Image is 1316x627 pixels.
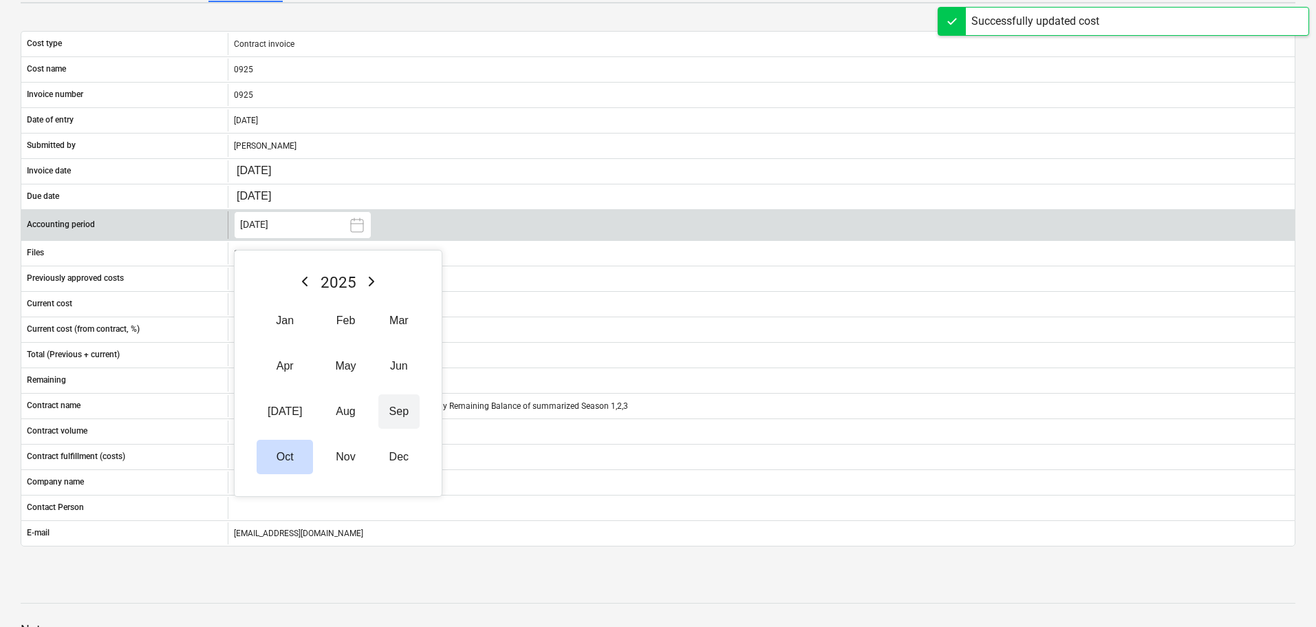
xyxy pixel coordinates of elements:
[27,219,95,231] p: Accounting period
[228,471,1295,493] div: [PERSON_NAME] & Contractors
[228,33,1295,55] div: Contract invoice
[27,191,59,202] p: Due date
[27,527,50,539] p: E-mail
[971,13,1099,30] div: Successfully updated cost
[27,400,80,412] p: Contract name
[234,162,299,181] input: Change
[228,421,1295,443] div: 20,500.00€
[228,135,1295,157] div: [PERSON_NAME]
[234,211,371,239] button: [DATE]
[228,293,1295,315] div: 600.00€
[27,476,84,488] p: Company name
[27,502,84,513] p: Contact Person
[228,59,1295,81] div: 0925
[27,247,44,259] p: Files
[228,446,1295,468] div: 65.37%
[27,89,83,100] p: Invoice number
[27,38,62,50] p: Cost type
[27,349,120,361] p: Total (Previous + current)
[228,344,1295,366] div: 13,400.00€
[27,374,66,386] p: Remaining
[27,165,71,177] p: Invoice date
[27,323,140,335] p: Current cost (from contract, %)
[228,268,1295,290] div: 12,800.00€
[27,298,72,310] p: Current cost
[234,187,299,206] input: Change
[228,522,1295,544] div: [EMAIL_ADDRESS][DOMAIN_NAME]
[228,319,1295,341] div: 2.93%
[228,370,1295,392] div: 7,100.00€
[228,109,1295,131] div: [DATE]
[228,84,1295,106] div: 0925
[27,425,87,437] p: Contract volume
[1247,561,1316,627] iframe: Chat Widget
[228,242,1295,264] div: 1
[27,451,125,463] p: Contract fulfillment (costs)
[27,114,74,126] p: Date of entry
[27,140,76,151] p: Submitted by
[228,395,1295,417] div: Coolanimoid -[PERSON_NAME] & Contractors-Ornithology Remaining Balance of summarized Season 1,2,3
[27,273,124,284] p: Previously approved costs
[27,63,66,75] p: Cost name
